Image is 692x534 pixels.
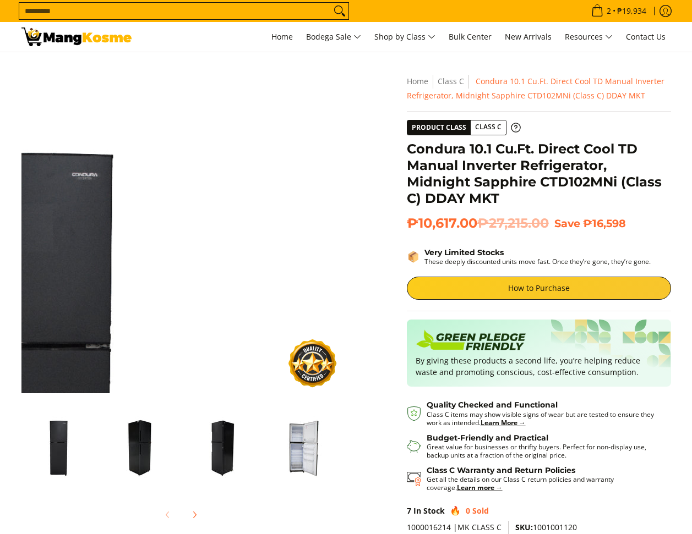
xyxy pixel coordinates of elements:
img: Condura 10.1 Cu.Ft. Direct Cool TD Manual Inverter Refrigerator, Midnight Sapphire CTD102MNi (Cla... [104,412,176,483]
span: ₱16,598 [583,217,626,230]
img: Condura 10.1 Cu.Ft. Direct Cool TD Manual Inverter Refrigerator, Midnight Sapphire CTD102MNi (Cla... [187,412,258,483]
span: Condura 10.1 Cu.Ft. Direct Cool TD Manual Inverter Refrigerator, Midnight Sapphire CTD102MNi (Cla... [407,76,664,101]
h1: Condura 10.1 Cu.Ft. Direct Cool TD Manual Inverter Refrigerator, Midnight Sapphire CTD102MNi (Cla... [407,141,671,207]
a: Shop by Class [369,22,441,52]
a: Learn More → [481,418,526,427]
a: New Arrivals [499,22,557,52]
a: Home [266,22,298,52]
span: Contact Us [626,31,666,42]
nav: Breadcrumbs [407,74,671,103]
img: Condura 10.2 Cu.Ft. 2-Door Manual Inverter Ref 9.9. DDAY l Mang Kosme [21,27,132,46]
del: ₱27,215.00 [477,215,549,232]
span: ₱19,934 [615,7,648,15]
span: Save [554,217,580,230]
p: Class C items may show visible signs of wear but are tested to ensure they work as intended. [427,410,660,427]
strong: Quality Checked and Functional [427,400,558,410]
a: How to Purchase [407,277,671,300]
span: 7 [407,505,411,516]
span: SKU: [515,522,533,532]
button: Next [182,503,206,527]
span: Bodega Sale [306,30,361,44]
span: 1001001120 [515,522,577,532]
span: Resources [565,30,613,44]
span: In Stock [413,505,445,516]
span: Product Class [407,120,471,135]
button: Search [331,3,348,19]
a: Product Class Class C [407,120,521,135]
span: Home [271,31,293,42]
strong: Very Limited Stocks [424,247,504,257]
a: Class C [438,76,464,86]
p: Great value for businesses or thrifty buyers. Perfect for non-display use, backup units at a frac... [427,443,660,459]
span: Shop by Class [374,30,435,44]
span: • [588,5,650,17]
strong: Budget-Friendly and Practical [427,433,548,443]
p: By giving these products a second life, you’re helping reduce waste and promoting conscious, cost... [416,355,662,378]
a: Contact Us [620,22,671,52]
span: 1000016214 |MK CLASS C [407,522,502,532]
span: ₱10,617.00 [407,215,549,232]
a: Learn more → [457,483,503,492]
span: Class C [471,120,506,134]
img: Condura 10.1 Cu.Ft. Direct Cool TD Manual Inverter Refrigerator, Midnight Sapphire CTD102MNi (Cla... [21,74,341,393]
img: Condura 10.1 Cu.Ft. Direct Cool TD Manual Inverter Refrigerator, Midnight Sapphire CTD102MNi (Cla... [21,412,93,483]
span: Bulk Center [449,31,492,42]
a: Home [407,76,428,86]
a: Bulk Center [443,22,497,52]
span: 2 [605,7,613,15]
span: Sold [472,505,489,516]
strong: Class C Warranty and Return Policies [427,465,575,475]
a: Resources [559,22,618,52]
img: Condura 10.1 Cu.Ft. Direct Cool TD Manual Inverter Refrigerator, Midnight Sapphire CTD102MNi (Cla... [269,412,341,483]
p: Get all the details on our Class C return policies and warranty coverage. [427,475,660,492]
nav: Main Menu [143,22,671,52]
a: Bodega Sale [301,22,367,52]
p: These deeply discounted units move fast. Once they’re gone, they’re gone. [424,257,651,266]
span: New Arrivals [505,31,552,42]
span: 0 [466,505,470,516]
img: Badge sustainability green pledge friendly [416,328,526,355]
